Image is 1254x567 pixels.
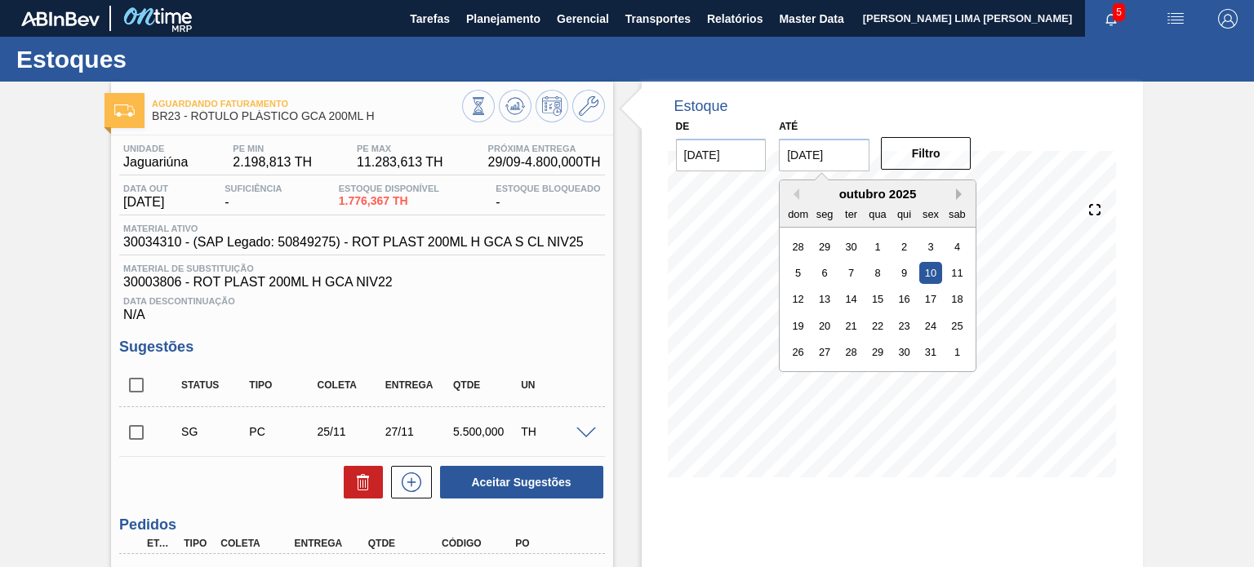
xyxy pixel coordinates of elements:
div: Choose quarta-feira, 1 de outubro de 2025 [867,235,889,257]
span: Jaguariúna [123,155,188,170]
span: PE MIN [233,144,312,153]
div: Choose quinta-feira, 16 de outubro de 2025 [893,288,915,310]
span: Unidade [123,144,188,153]
div: Choose sexta-feira, 10 de outubro de 2025 [920,262,942,284]
label: De [676,121,690,132]
span: Data out [123,184,168,193]
img: Logout [1218,9,1238,29]
span: Material ativo [123,224,584,233]
div: Choose segunda-feira, 20 de outubro de 2025 [814,315,836,337]
div: Nova sugestão [383,466,432,498]
button: Aceitar Sugestões [440,466,603,498]
input: dd/mm/yyyy [676,139,767,171]
img: userActions [1166,9,1185,29]
span: Material de Substituição [123,264,600,273]
button: Previous Month [788,188,799,200]
div: Choose segunda-feira, 29 de setembro de 2025 [814,235,836,257]
img: Ícone [114,104,135,117]
div: UN [517,379,591,391]
button: Ir ao Master Data / Geral [572,90,605,122]
div: qua [867,202,889,224]
span: Tarefas [410,9,450,29]
div: Choose segunda-feira, 6 de outubro de 2025 [814,262,836,284]
span: Gerencial [557,9,609,29]
div: Choose terça-feira, 7 de outubro de 2025 [840,262,862,284]
button: Notificações [1085,7,1137,30]
div: Choose sábado, 4 de outubro de 2025 [946,235,968,257]
input: dd/mm/yyyy [779,139,869,171]
div: Choose segunda-feira, 27 de outubro de 2025 [814,341,836,363]
div: Entrega [381,379,456,391]
div: month 2025-10 [785,233,971,365]
div: - [491,184,604,210]
span: Transportes [625,9,691,29]
div: Choose quarta-feira, 29 de outubro de 2025 [867,341,889,363]
div: Tipo [245,379,319,391]
div: Choose sábado, 18 de outubro de 2025 [946,288,968,310]
label: Até [779,121,798,132]
span: Próxima Entrega [488,144,601,153]
span: Relatórios [707,9,763,29]
div: Entrega [291,538,371,549]
div: - [220,184,286,210]
span: Suficiência [225,184,282,193]
div: Choose sábado, 1 de novembro de 2025 [946,341,968,363]
span: 29/09 - 4.800,000 TH [488,155,601,170]
div: PO [511,538,592,549]
div: Choose terça-feira, 14 de outubro de 2025 [840,288,862,310]
div: Choose terça-feira, 30 de setembro de 2025 [840,235,862,257]
div: dom [787,202,809,224]
div: Choose domingo, 26 de outubro de 2025 [787,341,809,363]
div: 25/11/2025 [313,425,388,438]
div: Choose sábado, 11 de outubro de 2025 [946,262,968,284]
span: 5 [1113,3,1125,21]
div: 27/11/2025 [381,425,456,438]
div: Coleta [313,379,388,391]
div: Qtde [449,379,523,391]
div: Choose sábado, 25 de outubro de 2025 [946,315,968,337]
div: Choose quarta-feira, 15 de outubro de 2025 [867,288,889,310]
button: Next Month [956,188,967,200]
div: sex [920,202,942,224]
div: Etapa [143,538,180,549]
div: Choose sexta-feira, 17 de outubro de 2025 [920,288,942,310]
div: sab [946,202,968,224]
div: Status [177,379,251,391]
div: Choose sexta-feira, 3 de outubro de 2025 [920,235,942,257]
span: Estoque Bloqueado [496,184,600,193]
span: PE MAX [357,144,443,153]
span: BR23 - RÓTULO PLÁSTICO GCA 200ML H [152,110,461,122]
div: Choose domingo, 5 de outubro de 2025 [787,262,809,284]
div: TH [517,425,591,438]
div: Choose domingo, 28 de setembro de 2025 [787,235,809,257]
div: Choose segunda-feira, 13 de outubro de 2025 [814,288,836,310]
div: Tipo [180,538,216,549]
div: Estoque [674,98,728,115]
h1: Estoques [16,50,306,69]
button: Programar Estoque [536,90,568,122]
div: Choose quinta-feira, 2 de outubro de 2025 [893,235,915,257]
div: outubro 2025 [780,187,976,201]
span: 30034310 - (SAP Legado: 50849275) - ROT PLAST 200ML H GCA S CL NIV25 [123,235,584,250]
div: Excluir Sugestões [336,466,383,498]
span: 11.283,613 TH [357,155,443,170]
div: Choose quinta-feira, 9 de outubro de 2025 [893,262,915,284]
span: Master Data [779,9,843,29]
img: TNhmsLtSVTkK8tSr43FrP2fwEKptu5GPRR3wAAAABJRU5ErkJggg== [21,11,100,26]
div: Choose quinta-feira, 30 de outubro de 2025 [893,341,915,363]
div: seg [814,202,836,224]
div: N/A [119,290,604,322]
span: 1.776,367 TH [339,195,439,207]
div: Qtde [364,538,445,549]
span: Planejamento [466,9,540,29]
button: Filtro [881,137,972,170]
h3: Sugestões [119,339,604,356]
button: Atualizar Gráfico [499,90,531,122]
div: Choose sexta-feira, 31 de outubro de 2025 [920,341,942,363]
div: Choose terça-feira, 28 de outubro de 2025 [840,341,862,363]
div: Choose quinta-feira, 23 de outubro de 2025 [893,315,915,337]
div: Pedido de Compra [245,425,319,438]
div: Choose domingo, 19 de outubro de 2025 [787,315,809,337]
span: Data Descontinuação [123,296,600,306]
div: ter [840,202,862,224]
